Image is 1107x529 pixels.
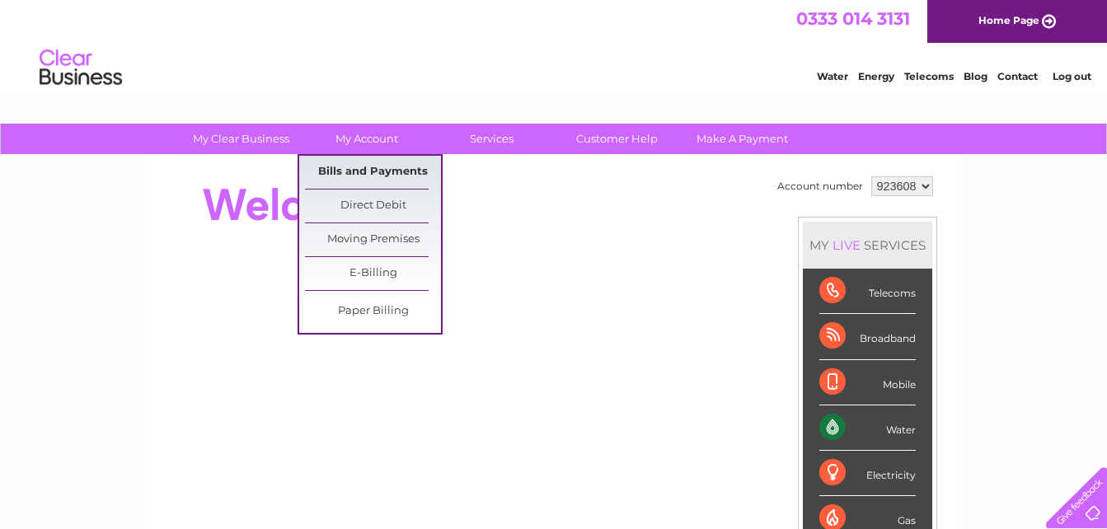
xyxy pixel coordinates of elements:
[817,70,848,82] a: Water
[305,156,441,189] a: Bills and Payments
[165,9,944,80] div: Clear Business is a trading name of Verastar Limited (registered in [GEOGRAPHIC_DATA] No. 3667643...
[39,43,123,93] img: logo.png
[424,124,560,154] a: Services
[549,124,685,154] a: Customer Help
[796,8,910,29] a: 0333 014 3131
[819,360,916,405] div: Mobile
[773,172,867,200] td: Account number
[173,124,309,154] a: My Clear Business
[904,70,954,82] a: Telecoms
[819,314,916,359] div: Broadband
[1053,70,1091,82] a: Log out
[964,70,987,82] a: Blog
[819,269,916,314] div: Telecoms
[829,237,864,253] div: LIVE
[858,70,894,82] a: Energy
[305,295,441,328] a: Paper Billing
[803,222,932,269] div: MY SERVICES
[819,405,916,451] div: Water
[997,70,1038,82] a: Contact
[674,124,810,154] a: Make A Payment
[305,257,441,290] a: E-Billing
[305,190,441,222] a: Direct Debit
[298,124,434,154] a: My Account
[305,223,441,256] a: Moving Premises
[819,451,916,496] div: Electricity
